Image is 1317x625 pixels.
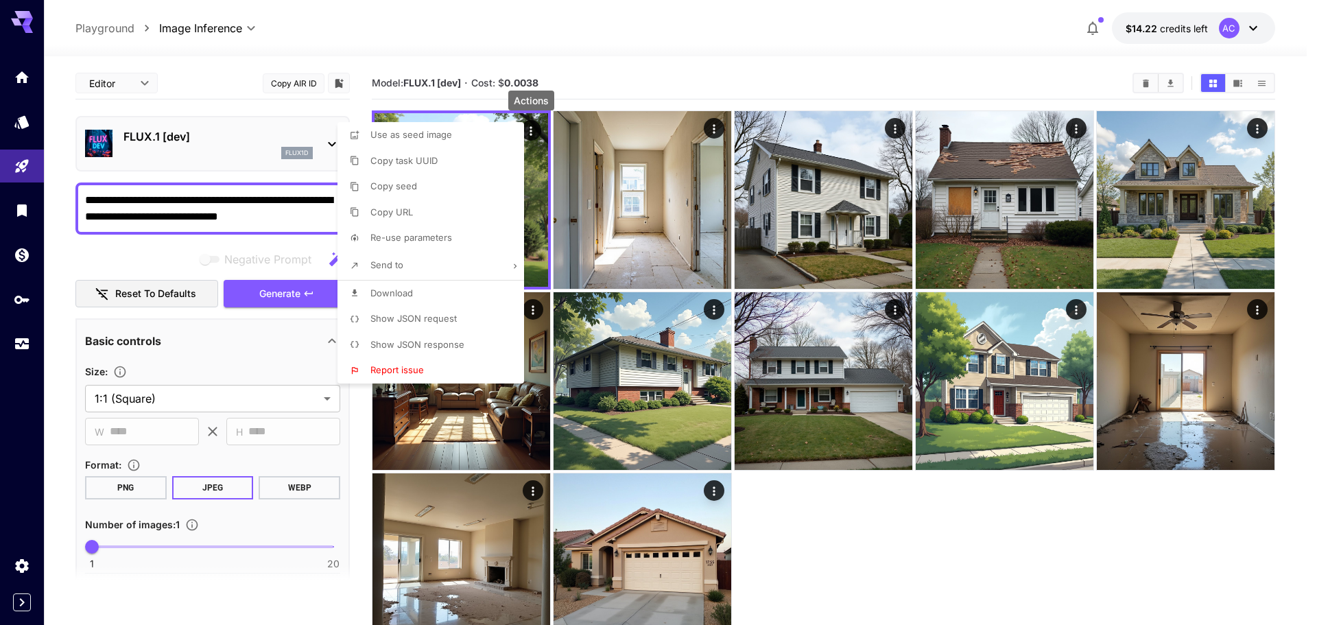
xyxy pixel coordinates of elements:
span: Copy task UUID [370,155,438,166]
span: Show JSON response [370,339,464,350]
span: Report issue [370,364,424,375]
div: Actions [508,91,554,110]
span: Use as seed image [370,129,452,140]
span: Send to [370,259,403,270]
span: Copy seed [370,180,417,191]
span: Re-use parameters [370,232,452,243]
span: Copy URL [370,207,413,217]
span: Download [370,287,413,298]
span: Show JSON request [370,313,457,324]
